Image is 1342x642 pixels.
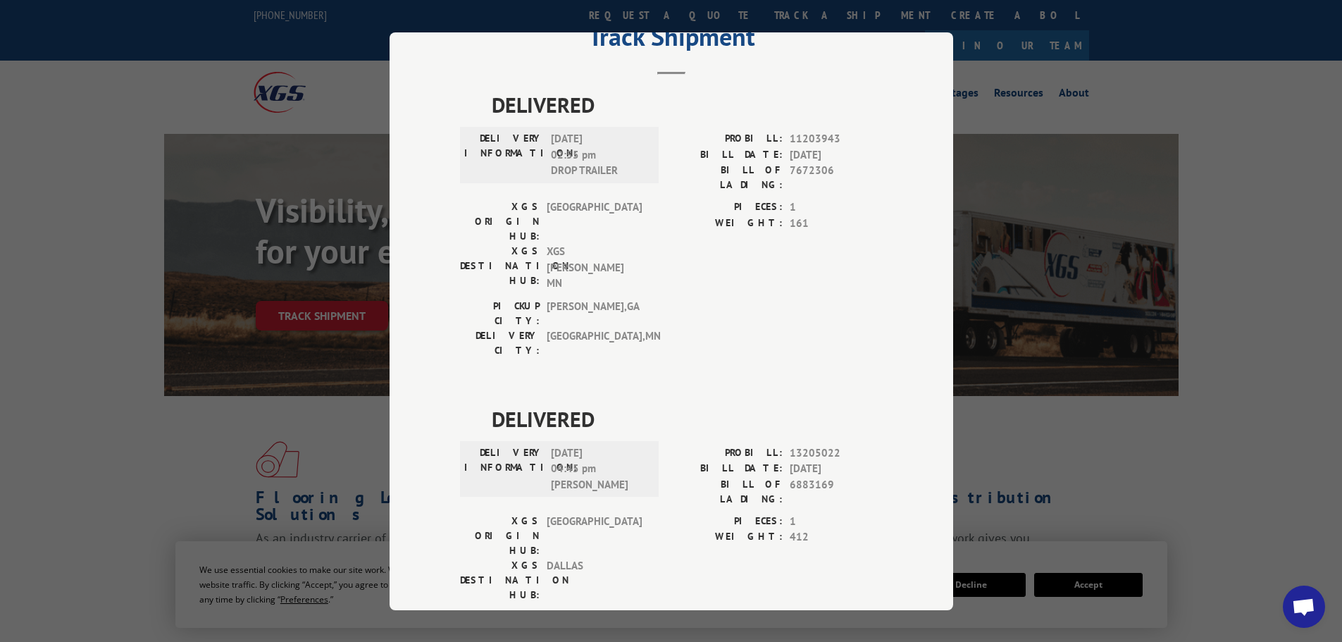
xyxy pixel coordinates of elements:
[547,328,642,357] span: [GEOGRAPHIC_DATA] , MN
[460,199,540,244] label: XGS ORIGIN HUB:
[547,513,642,557] span: [GEOGRAPHIC_DATA]
[460,328,540,357] label: DELIVERY CITY:
[790,131,883,147] span: 11203943
[492,402,883,434] span: DELIVERED
[460,244,540,292] label: XGS DESTINATION HUB:
[464,445,544,493] label: DELIVERY INFORMATION:
[460,27,883,54] h2: Track Shipment
[460,609,540,638] label: PICKUP CITY:
[790,476,883,506] span: 6883169
[790,461,883,477] span: [DATE]
[551,445,646,493] span: [DATE] 04:45 pm [PERSON_NAME]
[671,476,783,506] label: BILL OF LADING:
[551,131,646,179] span: [DATE] 02:55 pm DROP TRAILER
[790,529,883,545] span: 412
[671,215,783,231] label: WEIGHT:
[790,163,883,192] span: 7672306
[547,244,642,292] span: XGS [PERSON_NAME] MN
[1283,586,1325,628] div: Open chat
[790,199,883,216] span: 1
[671,513,783,529] label: PIECES:
[547,609,642,638] span: [PERSON_NAME] , GA
[464,131,544,179] label: DELIVERY INFORMATION:
[790,215,883,231] span: 161
[790,147,883,163] span: [DATE]
[547,557,642,602] span: DALLAS
[790,513,883,529] span: 1
[671,199,783,216] label: PIECES:
[547,298,642,328] span: [PERSON_NAME] , GA
[671,163,783,192] label: BILL OF LADING:
[460,557,540,602] label: XGS DESTINATION HUB:
[671,461,783,477] label: BILL DATE:
[671,445,783,461] label: PROBILL:
[460,513,540,557] label: XGS ORIGIN HUB:
[460,298,540,328] label: PICKUP CITY:
[492,89,883,121] span: DELIVERED
[790,445,883,461] span: 13205022
[671,147,783,163] label: BILL DATE:
[671,529,783,545] label: WEIGHT:
[547,199,642,244] span: [GEOGRAPHIC_DATA]
[671,131,783,147] label: PROBILL:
